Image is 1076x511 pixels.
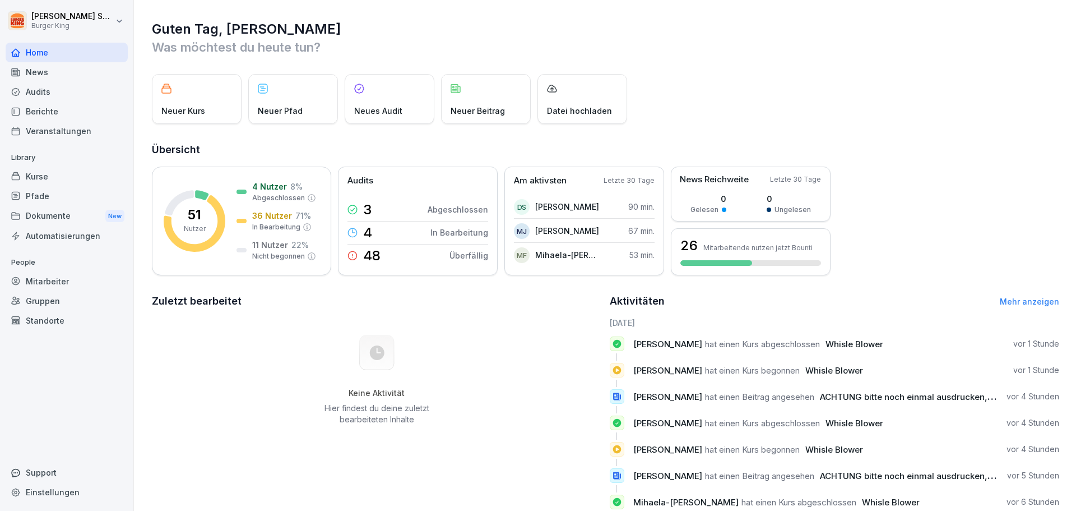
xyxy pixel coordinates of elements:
p: Abgeschlossen [428,204,488,215]
p: vor 4 Stunden [1007,391,1059,402]
a: Standorte [6,311,128,330]
p: [PERSON_NAME] [535,225,599,237]
h2: Aktivitäten [610,293,665,309]
p: 8 % [290,181,303,192]
p: 0 [690,193,726,205]
p: vor 4 Stunden [1007,417,1059,429]
span: hat einen Kurs begonnen [705,444,800,455]
span: hat einen Kurs abgeschlossen [741,497,856,508]
h1: Guten Tag, [PERSON_NAME] [152,20,1059,38]
p: Hier findest du deine zuletzt bearbeiteten Inhalte [320,403,433,425]
p: 67 min. [628,225,655,237]
div: DS [514,199,530,215]
div: MJ [514,223,530,239]
a: Veranstaltungen [6,121,128,141]
div: New [105,210,124,223]
p: 11 Nutzer [252,239,288,251]
h2: Übersicht [152,142,1059,158]
p: Am aktivsten [514,174,567,187]
p: In Bearbeitung [430,227,488,238]
p: Library [6,149,128,167]
p: 71 % [295,210,311,222]
span: Whisle Blower [825,418,883,429]
p: Überfällig [449,250,488,261]
p: Ungelesen [774,205,811,215]
p: vor 6 Stunden [1007,496,1059,508]
span: Whisle Blower [805,365,863,376]
div: Pfade [6,186,128,206]
p: News Reichweite [680,173,749,186]
p: Nicht begonnen [252,251,305,261]
span: [PERSON_NAME] [633,471,702,481]
a: DokumenteNew [6,206,128,227]
a: News [6,62,128,82]
p: vor 5 Stunden [1007,470,1059,481]
span: [PERSON_NAME] [633,392,702,402]
span: Whisle Blower [805,444,863,455]
p: Neuer Pfad [258,105,303,117]
p: Letzte 30 Tage [770,174,821,185]
p: vor 1 Stunde [1013,338,1059,349]
p: 51 [188,208,201,222]
p: Neuer Beitrag [451,105,505,117]
p: Audits [347,174,373,187]
p: [PERSON_NAME] Salmen [31,12,113,21]
div: Dokumente [6,206,128,227]
span: Whisle Blower [862,497,920,508]
span: [PERSON_NAME] [633,444,702,455]
span: hat einen Kurs abgeschlossen [705,418,820,429]
h3: 26 [680,236,698,255]
a: Automatisierungen [6,226,128,246]
div: Gruppen [6,291,128,311]
p: 0 [767,193,811,205]
p: 3 [363,203,372,217]
p: Nutzer [184,224,206,234]
p: In Bearbeitung [252,222,300,232]
p: 4 [363,226,372,240]
p: 53 min. [629,249,655,261]
a: Mehr anzeigen [1000,297,1059,306]
div: Support [6,463,128,482]
p: 48 [363,249,381,263]
a: Audits [6,82,128,102]
p: Mitarbeitende nutzen jetzt Bounti [703,243,813,252]
span: Mihaela-[PERSON_NAME] [633,497,739,508]
span: [PERSON_NAME] [633,365,702,376]
p: 90 min. [628,201,655,213]
p: People [6,254,128,271]
p: Was möchtest du heute tun? [152,38,1059,56]
p: Abgeschlossen [252,193,305,203]
p: Gelesen [690,205,718,215]
p: Datei hochladen [547,105,612,117]
p: Mihaela-[PERSON_NAME] [535,249,600,261]
div: MF [514,247,530,263]
a: Berichte [6,102,128,121]
p: [PERSON_NAME] [535,201,599,213]
div: Mitarbeiter [6,271,128,291]
p: Neues Audit [354,105,402,117]
p: Neuer Kurs [161,105,205,117]
span: hat einen Kurs begonnen [705,365,800,376]
span: hat einen Beitrag angesehen [705,392,814,402]
span: Whisle Blower [825,339,883,349]
p: Letzte 30 Tage [604,176,655,186]
p: 4 Nutzer [252,181,287,192]
a: Einstellungen [6,482,128,502]
span: hat einen Beitrag angesehen [705,471,814,481]
span: [PERSON_NAME] [633,339,702,349]
h6: [DATE] [610,317,1060,329]
a: Home [6,43,128,62]
h5: Keine Aktivität [320,388,433,398]
p: Burger King [31,22,113,30]
p: vor 4 Stunden [1007,444,1059,455]
div: Kurse [6,167,128,186]
p: vor 1 Stunde [1013,365,1059,376]
h2: Zuletzt bearbeitet [152,293,602,309]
